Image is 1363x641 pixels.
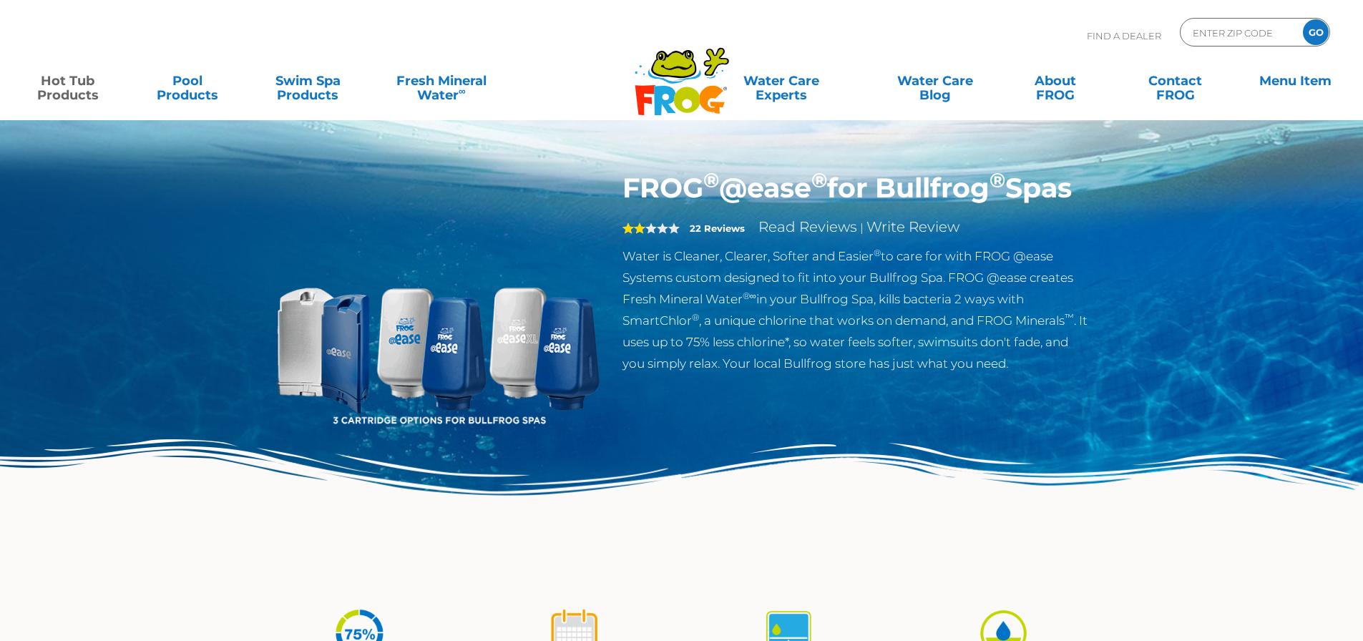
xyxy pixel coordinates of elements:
a: ContactFROG [1122,67,1228,95]
strong: 22 Reviews [690,222,745,234]
sup: ™ [1065,312,1074,323]
p: Find A Dealer [1087,18,1161,54]
a: Water CareExperts [695,67,868,95]
img: bullfrog-product-hero.png [274,172,602,499]
a: Read Reviews [758,218,857,235]
a: Write Review [866,218,959,235]
sup: ® [990,167,1005,192]
a: PoolProducts [135,67,241,95]
span: 2 [622,222,645,234]
input: GO [1303,19,1329,45]
sup: ® [874,248,881,258]
p: Water is Cleaner, Clearer, Softer and Easier to care for with FROG @ease Systems custom designed ... [622,245,1090,374]
sup: ® [703,167,719,192]
span: | [860,221,864,235]
a: Menu Item [1242,67,1349,95]
a: Fresh MineralWater∞ [375,67,509,95]
a: Swim SpaProducts [255,67,361,95]
a: Hot TubProducts [14,67,121,95]
h1: FROG @ease for Bullfrog Spas [622,172,1090,205]
a: Water CareBlog [881,67,988,95]
a: AboutFROG [1002,67,1108,95]
sup: ®∞ [743,290,756,301]
sup: ∞ [459,85,466,97]
img: Frog Products Logo [627,29,737,116]
sup: ® [811,167,827,192]
sup: ® [692,312,699,323]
